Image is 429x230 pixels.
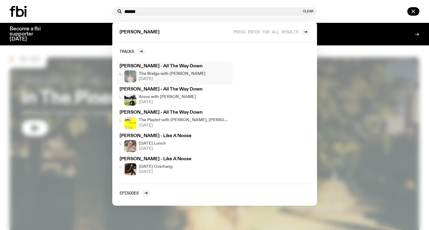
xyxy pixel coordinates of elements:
[139,147,166,151] span: [DATE]
[139,142,166,146] h4: [DATE] Lunch
[120,87,230,92] h3: [PERSON_NAME] - All The Way Down
[139,100,196,104] span: [DATE]
[139,170,173,174] span: [DATE]
[120,191,139,195] h2: Episodes
[120,48,145,54] a: Tracks
[139,77,206,81] span: [DATE]
[233,29,298,34] span: Press enter for all results
[139,118,230,122] h4: The Playlist with [PERSON_NAME], [PERSON_NAME], [PERSON_NAME], and Raf
[139,124,230,127] span: [DATE]
[120,190,150,196] a: Episodes
[117,85,233,108] a: [PERSON_NAME] - All The Way DownBri is smiling and wearing a black t-shirt. She is standing in fr...
[120,64,230,69] h3: [PERSON_NAME] - All The Way Down
[233,29,310,35] a: Press enter for all results
[10,26,48,42] h3: Become a fbi supporter [DATE]
[120,30,160,35] span: [PERSON_NAME]
[120,110,230,115] h3: [PERSON_NAME] - All The Way Down
[124,94,136,106] img: Bri is smiling and wearing a black t-shirt. She is standing in front of a lush, green field. Ther...
[120,49,134,54] h2: Tracks
[117,131,233,155] a: [PERSON_NAME] - Like A Noose[DATE] Lunch[DATE]
[117,108,233,131] a: [PERSON_NAME] - All The Way DownThe Playlist with [PERSON_NAME], [PERSON_NAME], [PERSON_NAME], an...
[303,10,313,13] button: Clear
[124,70,136,82] img: Mara stands in front of a frosted glass wall wearing a cream coloured t-shirt and black glasses. ...
[139,95,196,99] h4: Arvos with [PERSON_NAME]
[139,165,173,169] h4: [DATE] Overhang
[120,157,230,161] h3: [PERSON_NAME] - Like A Noose
[120,134,230,138] h3: [PERSON_NAME] - Like A Noose
[117,155,233,178] a: [PERSON_NAME] - Like A Noose[DATE] Overhang[DATE]
[117,62,233,85] a: [PERSON_NAME] - All The Way DownMara stands in front of a frosted glass wall wearing a cream colo...
[139,72,206,76] h4: The Bridge with [PERSON_NAME]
